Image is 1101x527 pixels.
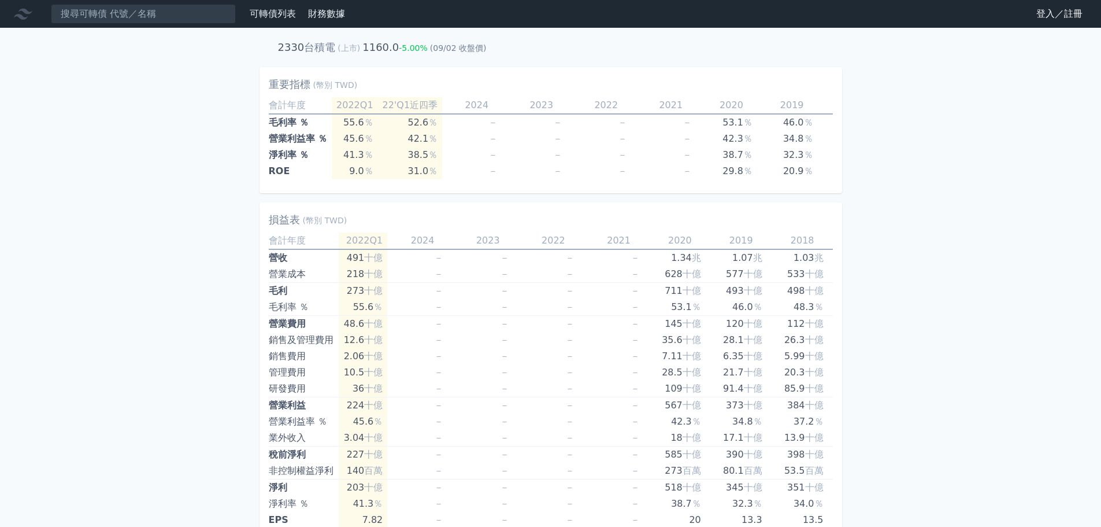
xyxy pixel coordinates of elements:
[772,299,833,316] td: 48.3
[631,432,640,443] span: －
[701,131,762,147] td: 42.3
[744,449,762,460] span: 十億
[428,165,438,176] span: ％
[805,351,824,362] span: 十億
[744,351,762,362] span: 十億
[364,400,383,411] span: 十億
[710,266,772,283] td: 577
[364,318,383,329] span: 十億
[488,117,498,128] span: －
[346,235,383,246] span: 2022Q1
[269,299,339,316] td: 毛利率 ％
[683,334,701,345] span: 十億
[500,383,509,394] span: －
[683,367,701,378] span: 十億
[373,416,383,427] span: ％
[339,430,388,447] td: 3.04
[631,351,640,362] span: －
[743,117,752,128] span: ％
[822,163,883,179] td: 21.9
[762,131,822,147] td: 34.8
[269,147,332,163] td: 淨利率 ％
[772,348,833,364] td: 5.99
[269,163,332,179] td: ROE
[250,8,296,19] a: 可轉債列表
[500,301,509,312] span: －
[805,482,824,493] span: 十億
[269,430,339,447] td: 業外收入
[805,465,824,476] span: 百萬
[744,383,762,394] span: 十億
[805,285,824,296] span: 十億
[762,147,822,163] td: 32.3
[339,447,388,463] td: 227
[565,449,574,460] span: －
[772,430,833,447] td: 13.9
[278,39,305,56] h2: 2330
[631,416,640,427] span: －
[453,233,518,249] td: 2023
[434,351,443,362] span: －
[584,233,649,249] td: 2021
[565,482,574,493] span: －
[500,400,509,411] span: －
[364,383,383,394] span: 十億
[618,165,627,176] span: －
[683,268,701,279] span: 十億
[744,432,762,443] span: 十億
[744,268,762,279] span: 十億
[565,252,574,263] span: －
[500,318,509,329] span: －
[565,318,574,329] span: －
[649,233,710,249] td: 2020
[430,43,487,53] span: (09/02 收盤價)
[364,252,383,263] span: 十億
[744,482,762,493] span: 十億
[631,285,640,296] span: －
[565,334,574,345] span: －
[399,43,430,53] span: -5.00%
[710,249,772,266] td: 1.07
[565,383,574,394] span: －
[701,147,762,163] td: 38.7
[683,432,701,443] span: 十億
[373,498,383,509] span: ％
[339,266,388,283] td: 218
[649,266,710,283] td: 628
[772,233,833,249] td: 2018
[364,285,383,296] span: 十億
[772,414,833,430] td: 37.2
[269,97,332,114] td: 會計年度
[339,414,388,430] td: 45.6
[683,482,701,493] span: 十億
[772,381,833,397] td: 85.9
[269,249,339,266] td: 營收
[500,432,509,443] span: －
[631,400,640,411] span: －
[743,149,752,160] span: ％
[710,364,772,381] td: 21.7
[701,97,762,114] td: 2020
[753,498,762,509] span: ％
[710,332,772,348] td: 28.1
[744,465,762,476] span: 百萬
[762,97,822,114] td: 2019
[631,383,640,394] span: －
[636,97,701,114] td: 2021
[683,465,701,476] span: 百萬
[339,381,388,397] td: 36
[269,266,339,283] td: 營業成本
[565,301,574,312] span: －
[428,133,438,144] span: ％
[772,283,833,300] td: 498
[710,463,772,480] td: 80.1
[269,316,339,333] td: 營業費用
[553,149,562,160] span: －
[434,498,443,509] span: －
[269,76,310,93] h2: 重要指標
[631,318,640,329] span: －
[804,117,813,128] span: ％
[339,496,388,512] td: 41.3
[336,99,373,110] span: 2022Q1
[488,165,498,176] span: －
